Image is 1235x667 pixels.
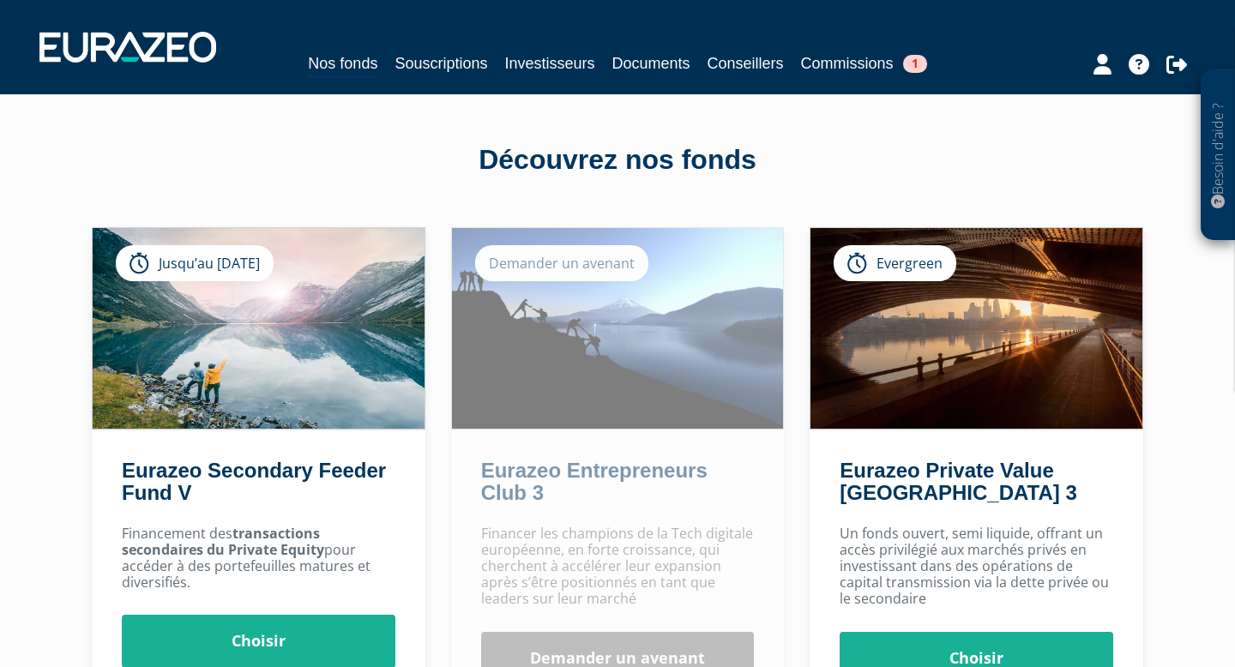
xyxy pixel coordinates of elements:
[834,245,956,281] div: Evergreen
[475,245,648,281] div: Demander un avenant
[39,32,216,63] img: 1732889491-logotype_eurazeo_blanc_rvb.png
[452,228,784,429] img: Eurazeo Entrepreneurs Club 3
[481,526,755,608] p: Financer les champions de la Tech digitale européenne, en forte croissance, qui cherchent à accél...
[612,51,690,75] a: Documents
[903,55,927,73] span: 1
[708,51,784,75] a: Conseillers
[93,228,425,429] img: Eurazeo Secondary Feeder Fund V
[308,51,377,78] a: Nos fonds
[801,51,927,75] a: Commissions1
[129,141,1106,180] div: Découvrez nos fonds
[116,245,274,281] div: Jusqu’au [DATE]
[504,51,594,75] a: Investisseurs
[810,228,1142,429] img: Eurazeo Private Value Europe 3
[122,524,324,559] strong: transactions secondaires du Private Equity
[481,459,708,504] a: Eurazeo Entrepreneurs Club 3
[122,459,386,504] a: Eurazeo Secondary Feeder Fund V
[122,526,395,592] p: Financement des pour accéder à des portefeuilles matures et diversifiés.
[1208,78,1228,232] p: Besoin d'aide ?
[840,459,1076,504] a: Eurazeo Private Value [GEOGRAPHIC_DATA] 3
[840,526,1113,608] p: Un fonds ouvert, semi liquide, offrant un accès privilégié aux marchés privés en investissant dan...
[395,51,487,75] a: Souscriptions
